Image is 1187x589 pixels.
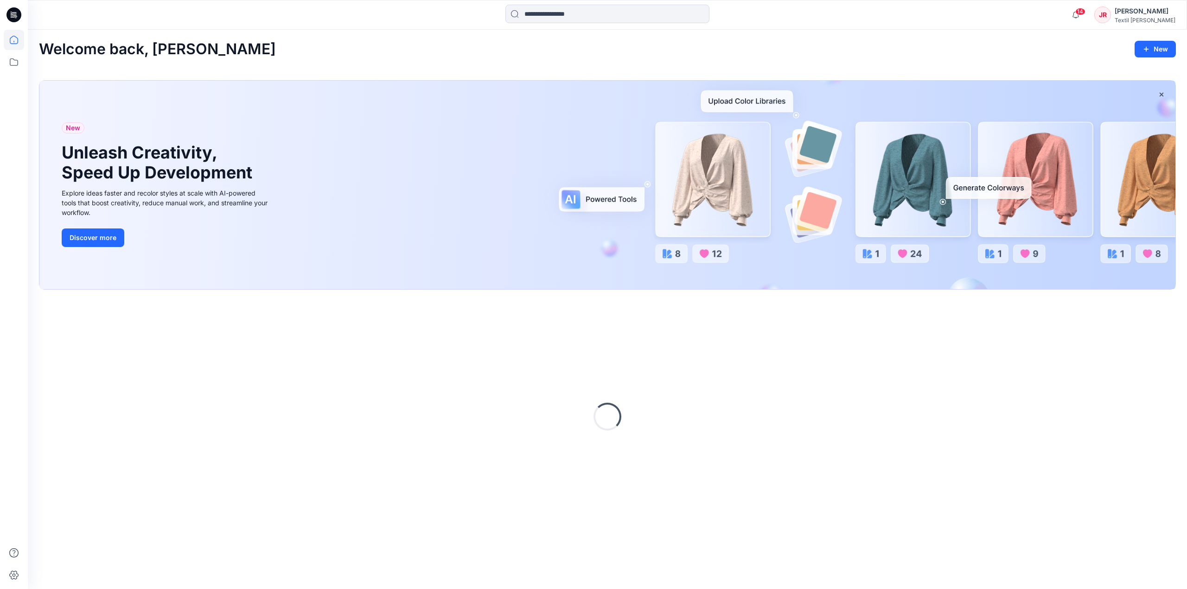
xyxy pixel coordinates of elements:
div: [PERSON_NAME] [1115,6,1175,17]
div: Explore ideas faster and recolor styles at scale with AI-powered tools that boost creativity, red... [62,188,270,217]
a: Discover more [62,228,270,247]
div: JR [1094,6,1111,23]
span: 14 [1075,8,1085,15]
h1: Unleash Creativity, Speed Up Development [62,143,256,183]
h2: Welcome back, [PERSON_NAME] [39,41,276,58]
span: New [66,122,80,133]
button: Discover more [62,228,124,247]
button: New [1135,41,1176,57]
div: Textil [PERSON_NAME] [1115,17,1175,24]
